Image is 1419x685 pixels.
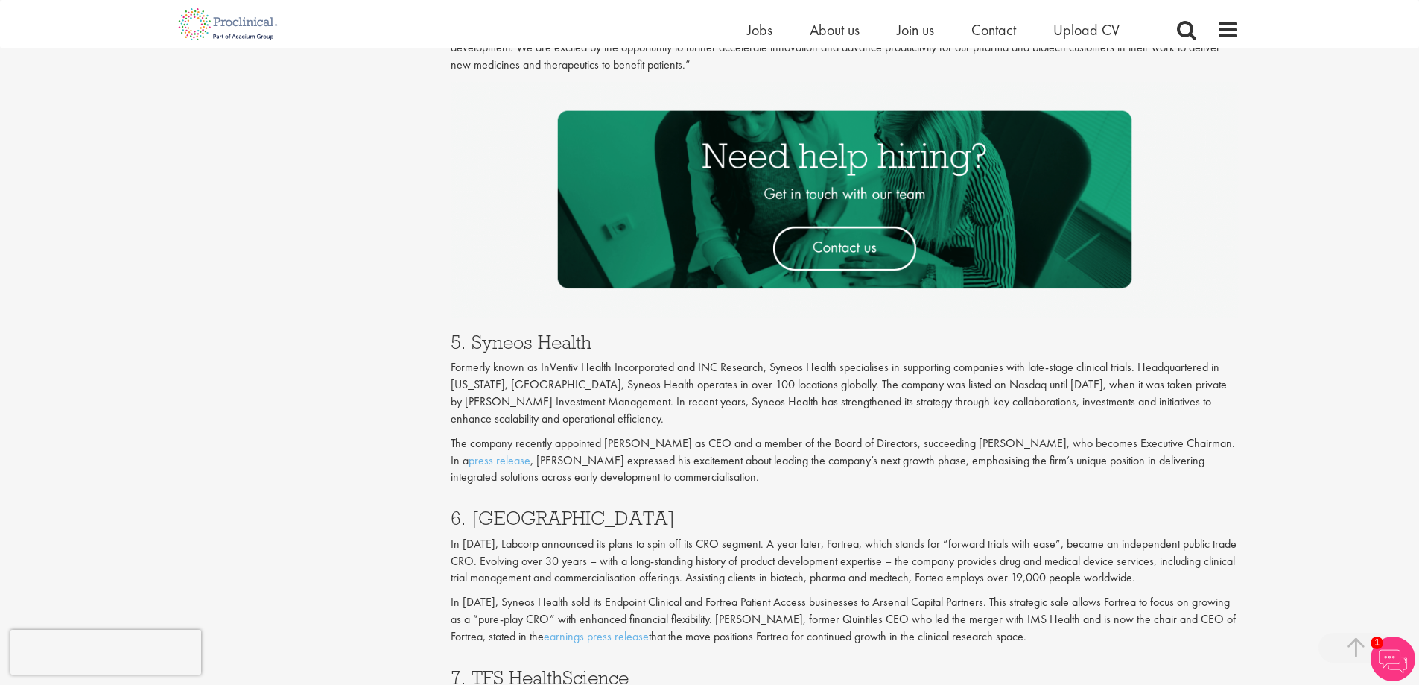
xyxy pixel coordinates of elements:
a: Jobs [747,20,772,40]
p: Formerly known as InVentiv Health Incorporated and INC Research, Syneos Health specialises in sup... [451,359,1239,427]
p: In [DATE], Syneos Health sold its Endpoint Clinical and Fortrea Patient Access businesses to Arse... [451,594,1239,645]
a: press release [469,452,530,468]
span: 1 [1371,637,1383,649]
a: Contact [971,20,1016,40]
p: The company recently appointed [PERSON_NAME] as CEO and a member of the Board of Directors, succe... [451,435,1239,487]
a: Upload CV [1053,20,1120,40]
img: Chatbot [1371,637,1415,681]
a: earnings press release [544,628,649,644]
a: Join us [897,20,934,40]
p: In [DATE], Labcorp announced its plans to spin off its CRO segment. A year later, Fortrea, which ... [451,536,1239,587]
h3: 6. [GEOGRAPHIC_DATA] [451,508,1239,528]
h3: 5. Syneos Health [451,332,1239,352]
iframe: reCAPTCHA [10,630,201,675]
a: About us [810,20,860,40]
